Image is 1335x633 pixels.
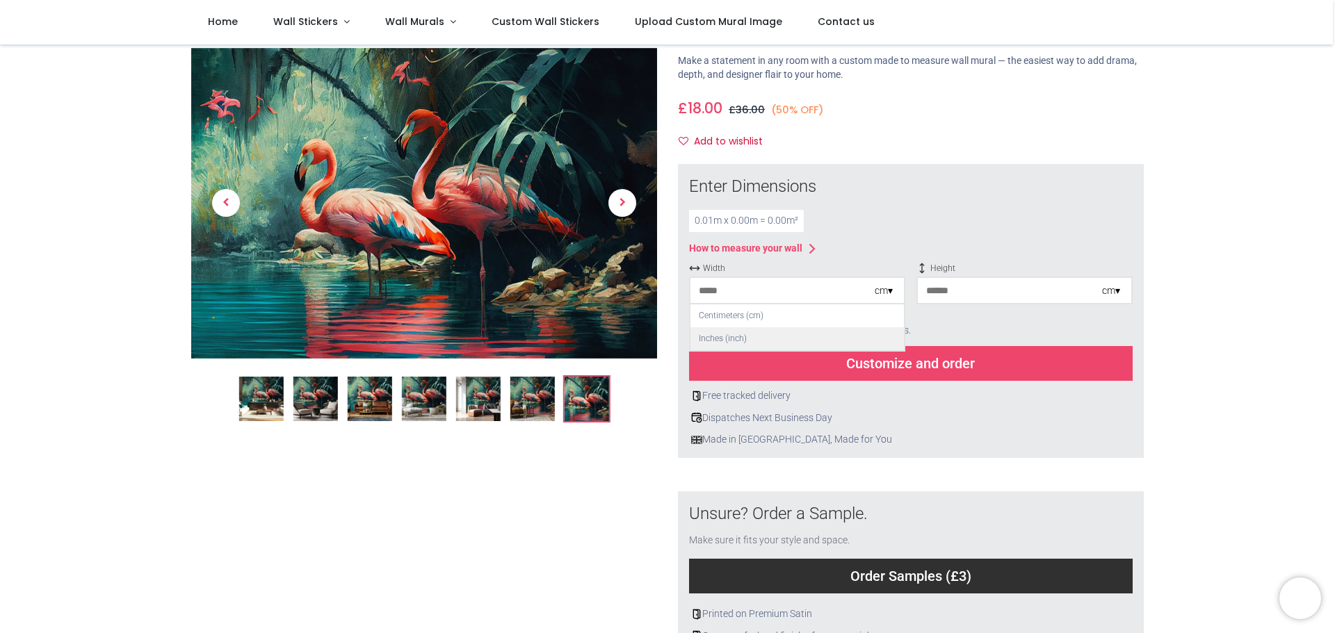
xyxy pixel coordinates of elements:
div: Made in [GEOGRAPHIC_DATA], Made for You [689,433,1133,447]
span: Upload Custom Mural Image [635,15,782,28]
div: Printed on Premium Satin [689,607,1133,621]
img: WS-74115-07 [565,377,609,421]
button: Add to wishlistAdd to wishlist [678,130,775,154]
div: Enter Dimensions [689,175,1133,199]
div: Inches (inch) [690,327,904,350]
span: Height [916,263,1133,274]
span: Width [689,263,905,274]
div: Dispatches Next Business Day [689,411,1133,425]
img: Two Flamingos Tropical Wall Mural Wallpaper [239,377,284,421]
img: WS-74115-03 [348,377,392,421]
span: Custom Wall Stickers [492,15,599,28]
iframe: Brevo live chat [1279,577,1321,619]
div: Unsure? Order a Sample. [689,502,1133,526]
p: Make a statement in any room with a custom made to measure wall mural — the easiest way to add dr... [678,54,1144,81]
span: Wall Stickers [273,15,338,28]
span: Contact us [818,15,875,28]
div: cm ▾ [1102,284,1120,298]
div: How to measure your wall [689,242,802,256]
small: (50% OFF) [771,103,824,117]
div: 0.01 m x 0.00 m = 0.00 m² [689,210,804,232]
div: Free tracked delivery [689,389,1133,403]
span: £ [729,103,765,117]
img: WS-74115-02 [293,377,338,421]
span: Previous [212,190,240,217]
span: 36.00 [736,103,765,117]
div: Customize and order [689,346,1133,381]
div: cm ▾ [875,284,893,298]
img: WS-74115-07 [191,48,657,359]
i: Add to wishlist [679,136,688,146]
span: £ [678,98,722,118]
div: Order Samples (£3) [689,559,1133,593]
div: Centimeters (cm) [690,304,904,327]
span: 18.00 [688,98,722,118]
div: Add 5-10cm of extra margin to your measurements. [689,315,1133,346]
a: Next [588,94,657,312]
span: Next [608,190,636,217]
img: WS-74115-04 [402,377,446,421]
img: WS-74115-05 [456,377,501,421]
span: Wall Murals [385,15,444,28]
img: WS-74115-06 [510,377,555,421]
img: uk [691,434,702,445]
a: Previous [191,94,261,312]
span: Home [208,15,238,28]
div: Make sure it fits your style and space. [689,534,1133,548]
